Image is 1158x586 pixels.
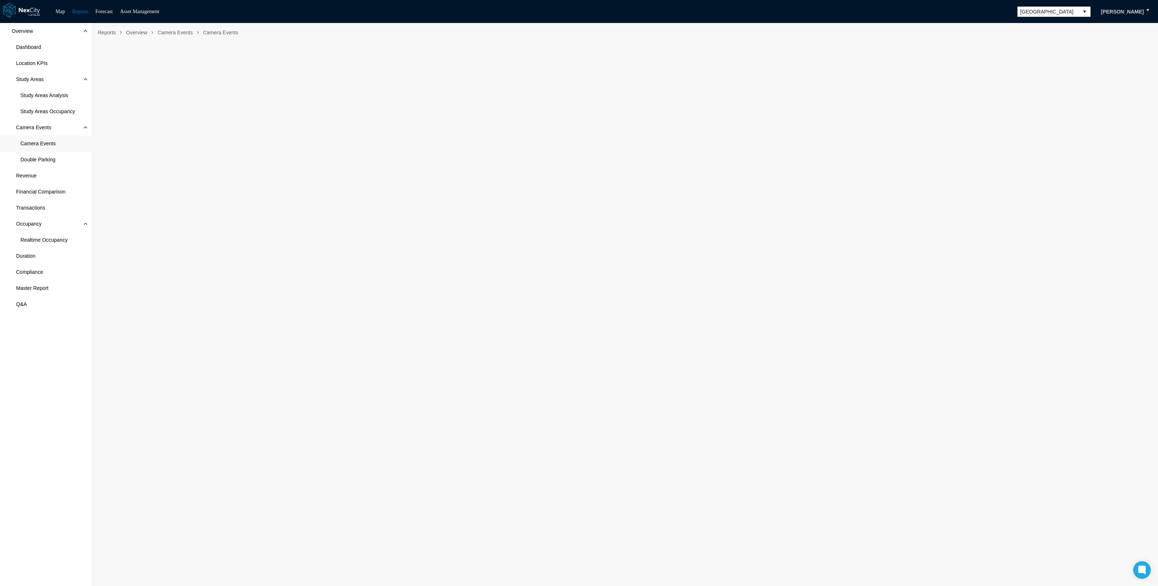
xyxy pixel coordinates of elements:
[95,9,112,14] a: Forecast
[16,204,45,211] span: Transactions
[16,252,35,260] span: Duration
[16,124,51,131] span: Camera Events
[95,27,119,38] span: Reports
[16,284,49,292] span: Master Report
[72,9,88,14] a: Reports
[16,188,65,195] span: Financial Comparison
[20,140,56,147] span: Camera Events
[20,156,56,163] span: Double Parking
[56,9,65,14] a: Map
[16,43,41,51] span: Dashboard
[16,268,43,276] span: Compliance
[120,9,160,14] a: Asset Management
[16,220,42,227] span: Occupancy
[200,27,241,38] span: Camera Events
[123,27,150,38] span: Overview
[16,172,37,179] span: Revenue
[16,76,44,83] span: Study Areas
[1101,8,1144,15] span: [PERSON_NAME]
[1020,8,1076,15] span: [GEOGRAPHIC_DATA]
[12,27,33,35] span: Overview
[20,92,68,99] span: Study Areas Analysis
[16,300,27,308] span: Q&A
[154,27,195,38] span: Camera Events
[20,108,75,115] span: Study Areas Occupancy
[1093,5,1151,18] button: [PERSON_NAME]
[20,236,68,244] span: Realtime Occupancy
[1079,7,1090,17] button: select
[16,60,47,67] span: Location KPIs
